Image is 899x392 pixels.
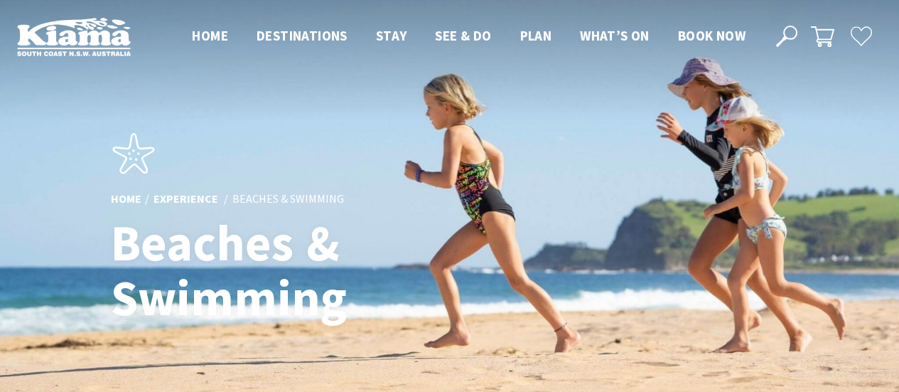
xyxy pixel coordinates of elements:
span: See & Do [435,27,491,44]
a: Home [111,192,141,208]
a: Experience [154,192,218,208]
span: Book now [678,27,745,44]
li: Beaches & Swimming [232,191,344,209]
img: Kiama Logo [17,17,131,56]
span: Stay [376,27,407,44]
nav: Main Menu [178,25,760,48]
span: Home [192,27,228,44]
span: Destinations [257,27,348,44]
span: Plan [520,27,552,44]
h1: Beaches & Swimming [111,216,512,326]
span: What’s On [580,27,650,44]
